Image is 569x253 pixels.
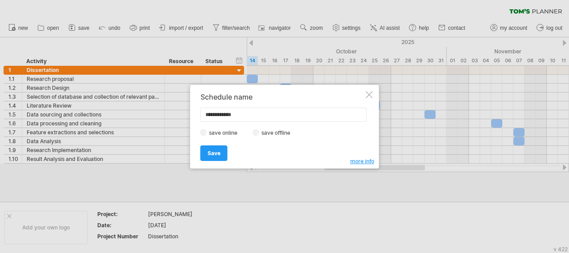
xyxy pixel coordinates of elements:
[259,129,298,136] label: save offline
[207,129,245,136] label: save online
[208,150,220,157] span: Save
[200,93,364,101] div: Schedule name
[350,158,374,165] span: more info
[200,145,228,161] a: Save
